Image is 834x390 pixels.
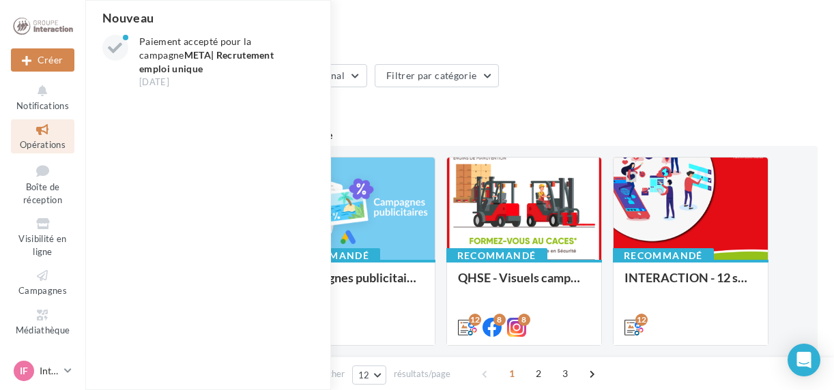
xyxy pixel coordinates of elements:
[11,358,74,384] a: IF Interaction FOUGÈRES
[20,139,66,150] span: Opérations
[352,365,387,385] button: 12
[16,325,70,335] span: Médiathèque
[18,285,67,296] span: Campagnes
[518,314,530,326] div: 8
[18,233,66,257] span: Visibilité en ligne
[11,213,74,260] a: Visibilité en ligne
[11,119,74,153] a: Opérations
[469,314,481,326] div: 12
[291,271,423,298] div: Campagnes publicitaires
[40,364,59,378] p: Interaction FOUGÈRES
[11,159,74,209] a: Boîte de réception
[528,363,549,385] span: 2
[788,344,820,376] div: Open Intercom Messenger
[11,48,74,72] button: Créer
[375,64,499,87] button: Filtrer par catégorie
[11,48,74,72] div: Nouvelle campagne
[102,130,818,140] div: 4 opérations recommandées par votre enseigne
[493,314,506,326] div: 8
[20,364,28,378] span: IF
[394,367,450,380] span: résultats/page
[11,305,74,338] a: Médiathèque
[446,248,547,263] div: Recommandé
[358,370,370,380] span: 12
[635,314,648,326] div: 12
[624,271,757,298] div: INTERACTION - 12 semaines de publication
[23,181,62,205] span: Boîte de réception
[501,363,523,385] span: 1
[102,22,818,42] div: Opérations marketing
[613,248,714,263] div: Recommandé
[554,363,576,385] span: 3
[458,271,590,298] div: QHSE - Visuels campagnes siège
[11,265,74,299] a: Campagnes
[16,100,69,111] span: Notifications
[11,344,74,377] a: Calendrier
[11,80,74,114] button: Notifications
